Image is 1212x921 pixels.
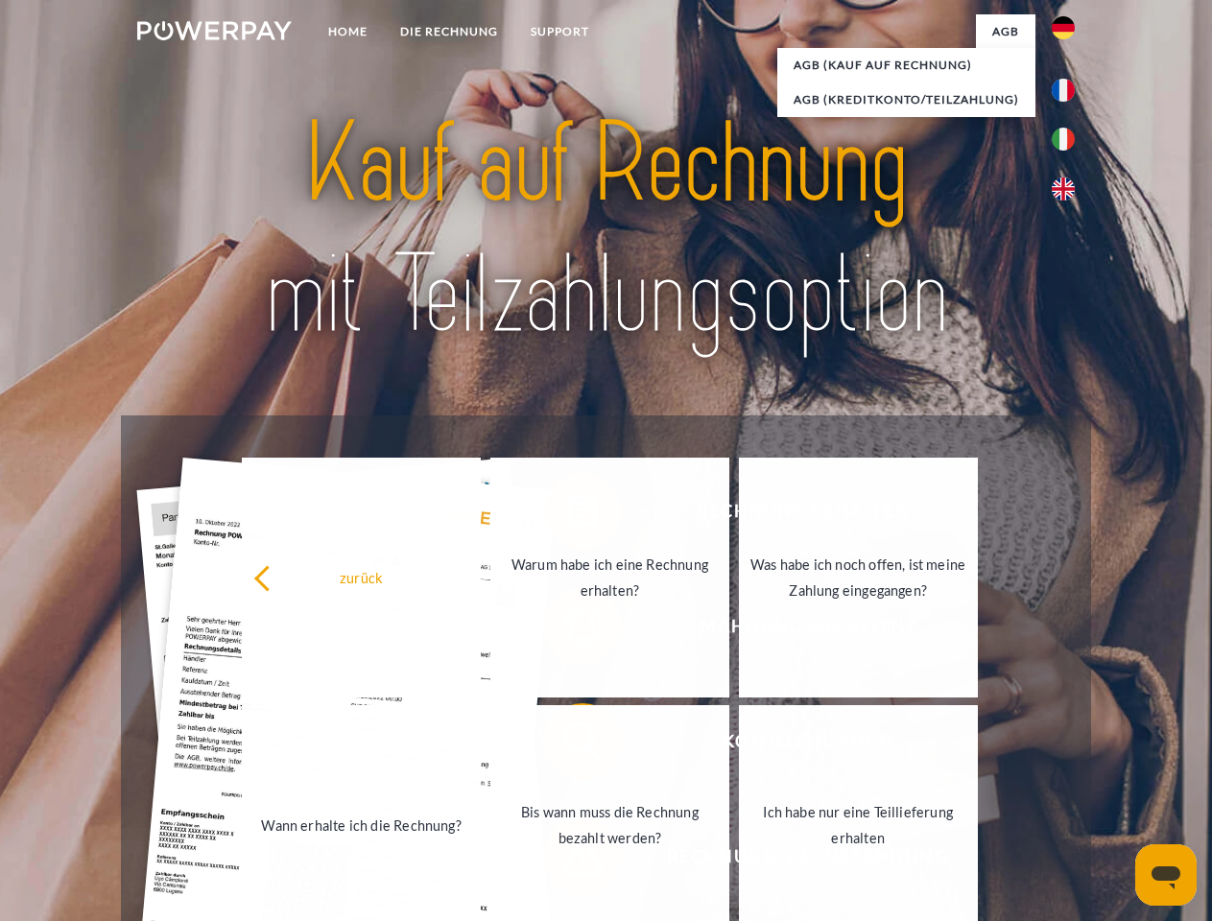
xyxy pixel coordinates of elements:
div: Bis wann muss die Rechnung bezahlt werden? [502,799,718,851]
a: AGB (Kreditkonto/Teilzahlung) [777,83,1035,117]
div: Wann erhalte ich die Rechnung? [253,812,469,838]
div: Was habe ich noch offen, ist meine Zahlung eingegangen? [750,552,966,603]
img: title-powerpay_de.svg [183,92,1029,367]
div: Ich habe nur eine Teillieferung erhalten [750,799,966,851]
img: de [1052,16,1075,39]
a: DIE RECHNUNG [384,14,514,49]
img: logo-powerpay-white.svg [137,21,292,40]
a: AGB (Kauf auf Rechnung) [777,48,1035,83]
img: it [1052,128,1075,151]
div: zurück [253,564,469,590]
a: Home [312,14,384,49]
a: agb [976,14,1035,49]
a: Was habe ich noch offen, ist meine Zahlung eingegangen? [739,458,978,697]
img: fr [1052,79,1075,102]
iframe: Schaltfläche zum Öffnen des Messaging-Fensters [1135,844,1197,906]
a: SUPPORT [514,14,606,49]
div: Warum habe ich eine Rechnung erhalten? [502,552,718,603]
img: en [1052,177,1075,201]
